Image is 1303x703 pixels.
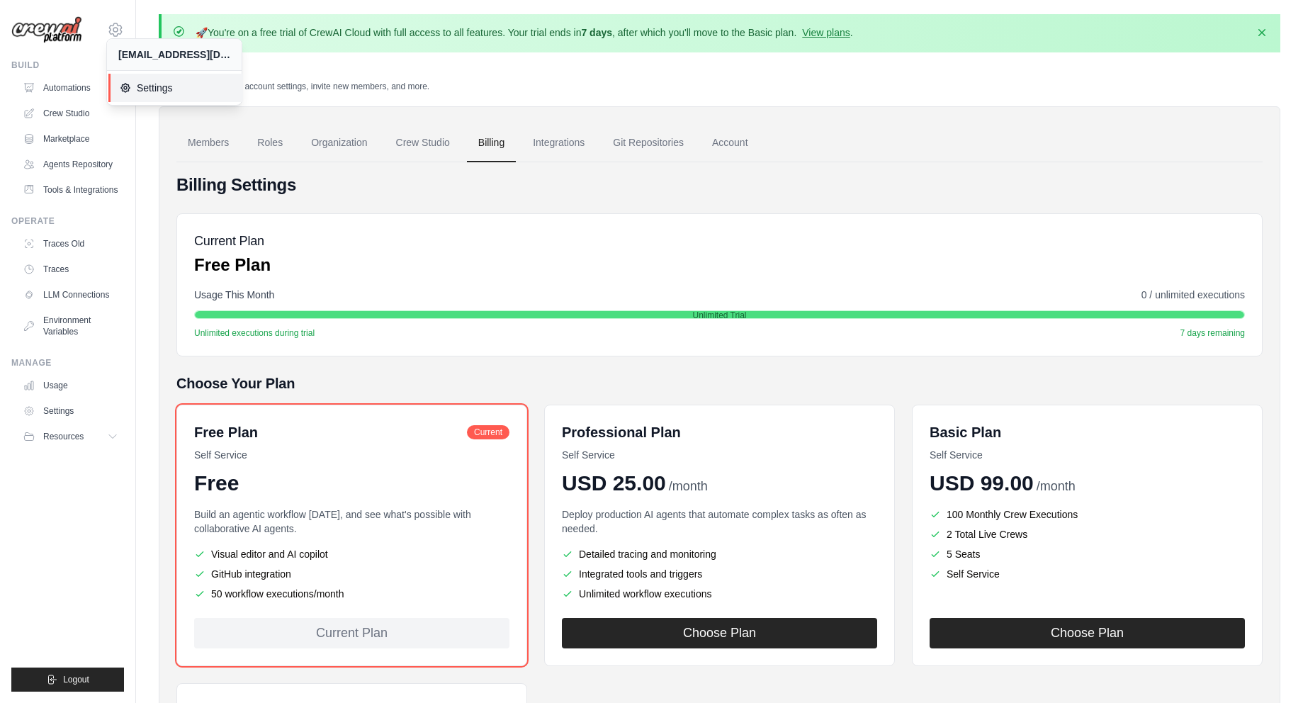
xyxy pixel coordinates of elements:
h4: Billing Settings [176,174,1263,196]
li: Unlimited workflow executions [562,587,877,601]
h2: Settings [193,64,429,81]
li: Integrated tools and triggers [562,567,877,581]
li: 50 workflow executions/month [194,587,509,601]
span: 0 / unlimited executions [1141,288,1245,302]
strong: 🚀 [196,27,208,38]
li: Visual editor and AI copilot [194,547,509,561]
button: Choose Plan [930,618,1245,648]
div: [EMAIL_ADDRESS][DOMAIN_NAME] [118,47,230,62]
a: Usage [17,374,124,397]
a: Roles [246,124,294,162]
li: Self Service [930,567,1245,581]
a: Settings [17,400,124,422]
a: Automations [17,77,124,99]
button: Choose Plan [562,618,877,648]
a: Crew Studio [17,102,124,125]
span: 7 days remaining [1180,327,1245,339]
p: Self Service [194,448,509,462]
div: Current Plan [194,618,509,648]
span: Usage This Month [194,288,274,302]
span: USD 25.00 [562,471,666,496]
p: Free Plan [194,254,271,276]
button: Logout [11,668,124,692]
p: Deploy production AI agents that automate complex tasks as often as needed. [562,507,877,536]
p: Self Service [930,448,1245,462]
h5: Current Plan [194,231,271,251]
a: Crew Studio [385,124,461,162]
li: 100 Monthly Crew Executions [930,507,1245,522]
a: LLM Connections [17,283,124,306]
a: Agents Repository [17,153,124,176]
div: Operate [11,215,124,227]
a: Members [176,124,240,162]
a: Organization [300,124,378,162]
a: Billing [467,124,516,162]
div: Build [11,60,124,71]
span: Settings [120,81,232,95]
span: Unlimited executions during trial [194,327,315,339]
span: USD 99.00 [930,471,1034,496]
a: Traces Old [17,232,124,255]
li: GitHub integration [194,567,509,581]
a: Environment Variables [17,309,124,343]
h6: Basic Plan [930,422,1001,442]
li: 5 Seats [930,547,1245,561]
span: Current [467,425,509,439]
h6: Professional Plan [562,422,681,442]
h5: Choose Your Plan [176,373,1263,393]
p: You're on a free trial of CrewAI Cloud with full access to all features. Your trial ends in , aft... [196,26,853,40]
span: Logout [63,674,89,685]
p: Manage your account settings, invite new members, and more. [193,81,429,92]
span: /month [1037,477,1076,496]
a: Marketplace [17,128,124,150]
img: Logo [11,16,82,44]
span: Unlimited Trial [692,310,746,321]
li: Detailed tracing and monitoring [562,547,877,561]
div: Free [194,471,509,496]
span: Resources [43,431,84,442]
a: Integrations [521,124,596,162]
p: Self Service [562,448,877,462]
li: 2 Total Live Crews [930,527,1245,541]
span: /month [669,477,708,496]
a: View plans [802,27,850,38]
h6: Free Plan [194,422,258,442]
div: Manage [11,357,124,369]
a: Tools & Integrations [17,179,124,201]
p: Build an agentic workflow [DATE], and see what's possible with collaborative AI agents. [194,507,509,536]
button: Resources [17,425,124,448]
a: Settings [108,74,243,102]
a: Git Repositories [602,124,695,162]
a: Account [701,124,760,162]
strong: 7 days [581,27,612,38]
a: Traces [17,258,124,281]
